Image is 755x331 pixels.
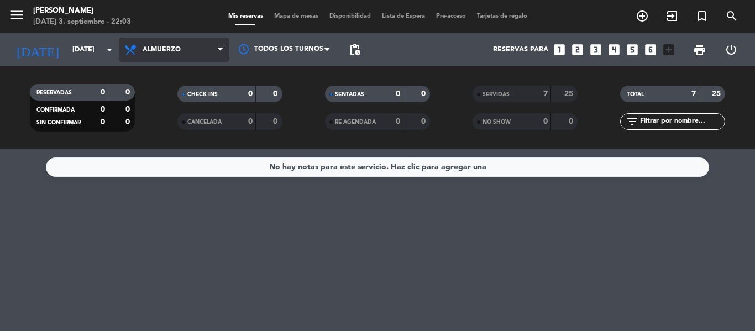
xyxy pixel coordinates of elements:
[543,118,548,125] strong: 0
[335,92,364,97] span: SENTADAS
[715,33,747,66] div: LOG OUT
[33,6,131,17] div: [PERSON_NAME]
[607,43,621,57] i: looks_4
[662,43,676,57] i: add_box
[103,43,116,56] i: arrow_drop_down
[269,161,486,174] div: No hay notas para este servicio. Haz clic para agregar una
[543,90,548,98] strong: 7
[625,43,639,57] i: looks_5
[421,90,428,98] strong: 0
[695,9,709,23] i: turned_in_not
[125,88,132,96] strong: 0
[125,106,132,113] strong: 0
[643,43,658,57] i: looks_6
[589,43,603,57] i: looks_3
[552,43,567,57] i: looks_one
[712,90,723,98] strong: 25
[248,118,253,125] strong: 0
[725,43,738,56] i: power_settings_new
[8,7,25,27] button: menu
[187,119,222,125] span: CANCELADA
[269,13,324,19] span: Mapa de mesas
[187,92,218,97] span: CHECK INS
[396,90,400,98] strong: 0
[564,90,575,98] strong: 25
[273,118,280,125] strong: 0
[143,46,181,54] span: Almuerzo
[248,90,253,98] strong: 0
[223,13,269,19] span: Mis reservas
[493,46,548,54] span: Reservas para
[8,38,67,62] i: [DATE]
[36,107,75,113] span: CONFIRMADA
[348,43,361,56] span: pending_actions
[639,115,725,128] input: Filtrar por nombre...
[324,13,376,19] span: Disponibilidad
[376,13,431,19] span: Lista de Espera
[8,7,25,23] i: menu
[101,88,105,96] strong: 0
[691,90,696,98] strong: 7
[33,17,131,28] div: [DATE] 3. septiembre - 22:03
[431,13,471,19] span: Pre-acceso
[101,118,105,126] strong: 0
[693,43,706,56] span: print
[627,92,644,97] span: TOTAL
[483,119,511,125] span: NO SHOW
[273,90,280,98] strong: 0
[725,9,738,23] i: search
[626,115,639,128] i: filter_list
[396,118,400,125] strong: 0
[483,92,510,97] span: SERVIDAS
[421,118,428,125] strong: 0
[335,119,376,125] span: RE AGENDADA
[665,9,679,23] i: exit_to_app
[471,13,533,19] span: Tarjetas de regalo
[636,9,649,23] i: add_circle_outline
[125,118,132,126] strong: 0
[36,90,72,96] span: RESERVADAS
[569,118,575,125] strong: 0
[36,120,81,125] span: SIN CONFIRMAR
[101,106,105,113] strong: 0
[570,43,585,57] i: looks_two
